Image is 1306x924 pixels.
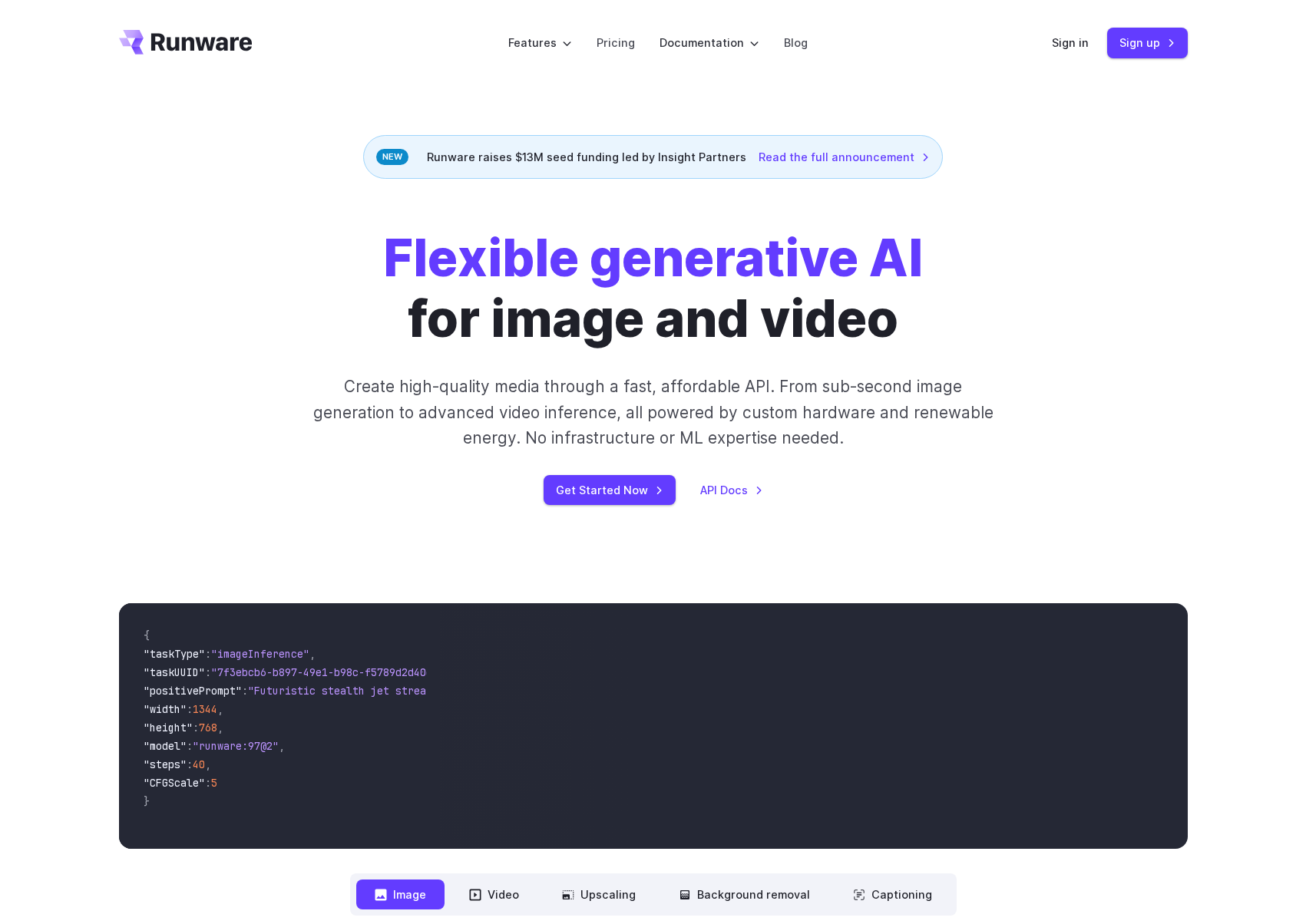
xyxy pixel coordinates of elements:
[383,227,923,289] strong: Flexible generative AI
[205,776,211,790] span: :
[217,721,223,734] span: ,
[311,374,995,450] p: Create high-quality media through a fast, affordable API. From sub-second image generation to adv...
[544,879,654,909] button: Upscaling
[309,647,316,661] span: ,
[187,702,193,716] span: :
[660,879,828,909] button: Background removal
[144,794,150,808] span: }
[211,776,217,790] span: 5
[144,647,205,661] span: "taskType"
[451,879,537,909] button: Video
[144,776,205,790] span: "CFGScale"
[356,879,445,909] button: Image
[363,135,943,179] div: Runware raises $13M seed funding led by Insight Partners
[383,228,923,349] h1: for image and video
[597,34,635,51] a: Pricing
[211,665,445,679] span: "7f3ebcb6-b897-49e1-b98c-f5789d2d40d7"
[242,684,248,698] span: :
[544,475,676,505] a: Get Started Now
[508,34,572,51] label: Features
[1052,34,1089,51] a: Sign in
[187,739,193,753] span: :
[248,684,807,698] span: "Futuristic stealth jet streaking through a neon-lit cityscape with glowing purple exhaust"
[193,721,199,734] span: :
[144,629,150,642] span: {
[144,684,242,698] span: "positivePrompt"
[835,879,951,909] button: Captioning
[144,702,187,716] span: "width"
[205,757,211,771] span: ,
[193,739,279,753] span: "runware:97@2"
[279,739,285,753] span: ,
[199,721,217,734] span: 768
[144,721,193,734] span: "height"
[119,30,253,54] a: Go to /
[193,702,217,716] span: 1344
[700,481,763,499] a: API Docs
[205,665,211,679] span: :
[187,757,193,771] span: :
[205,647,211,661] span: :
[211,647,309,661] span: "imageInference"
[144,757,187,771] span: "steps"
[193,757,205,771] span: 40
[217,702,223,716] span: ,
[1107,28,1188,58] a: Sign up
[660,34,759,51] label: Documentation
[784,34,808,51] a: Blog
[144,665,205,679] span: "taskUUID"
[759,148,930,166] a: Read the full announcement
[144,739,187,753] span: "model"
